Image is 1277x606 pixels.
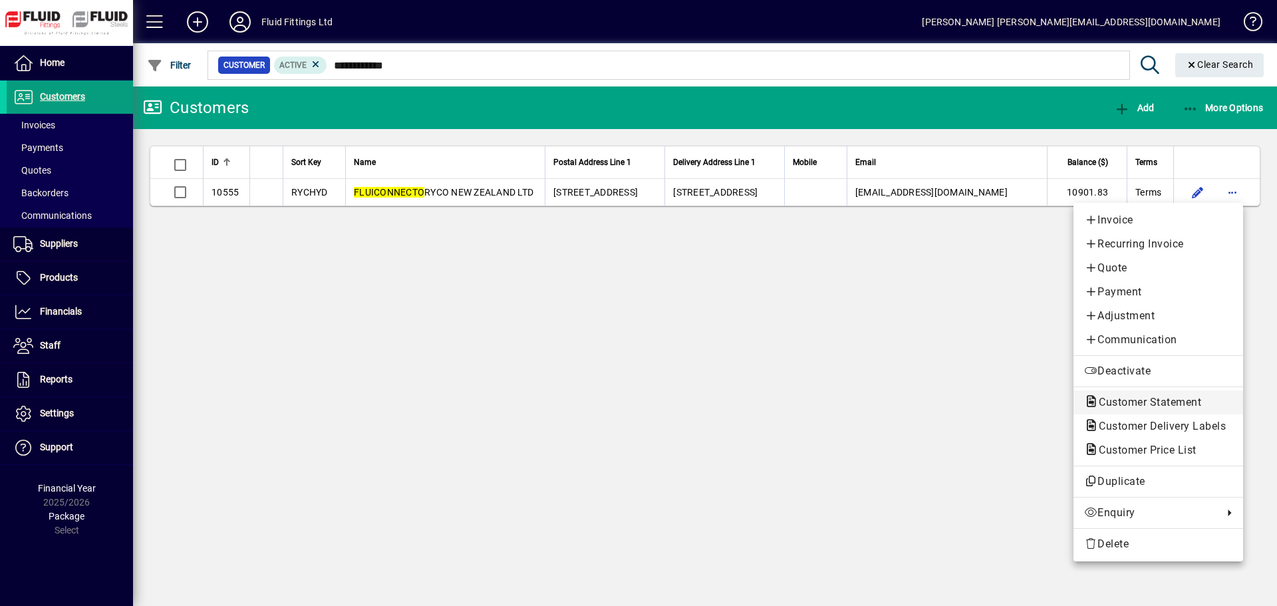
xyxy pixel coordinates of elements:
button: Deactivate customer [1073,359,1243,383]
span: Enquiry [1084,505,1216,521]
span: Customer Price List [1084,444,1203,456]
span: Communication [1084,332,1232,348]
span: Quote [1084,260,1232,276]
span: Customer Delivery Labels [1084,420,1232,432]
span: Delete [1084,536,1232,552]
span: Adjustment [1084,308,1232,324]
span: Deactivate [1084,363,1232,379]
span: Duplicate [1084,474,1232,490]
span: Invoice [1084,212,1232,228]
span: Payment [1084,284,1232,300]
span: Customer Statement [1084,396,1208,408]
span: Recurring Invoice [1084,236,1232,252]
